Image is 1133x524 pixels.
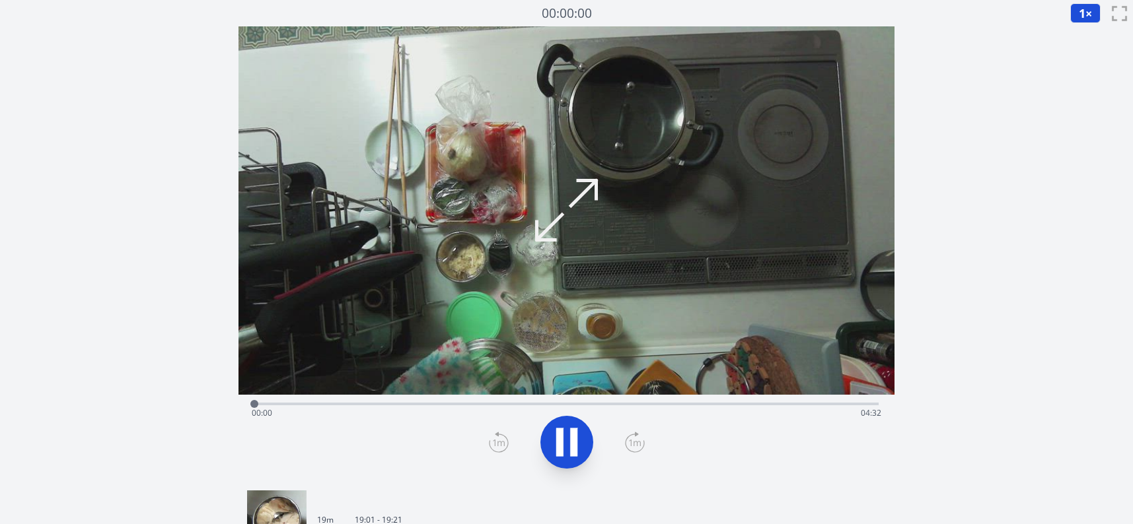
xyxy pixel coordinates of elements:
[1079,5,1085,21] span: 1
[861,407,881,418] span: 04:32
[1070,3,1101,23] button: 1×
[542,4,592,23] a: 00:00:00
